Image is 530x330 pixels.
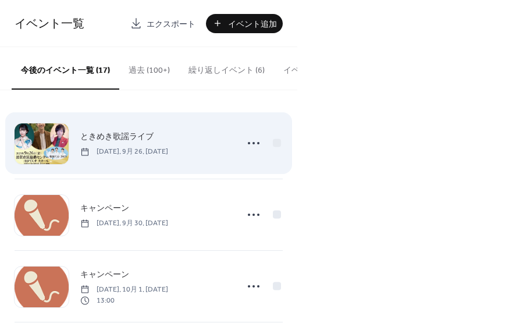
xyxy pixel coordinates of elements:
[80,203,129,215] span: キャンペーン
[80,218,168,229] span: [DATE], 9月 30, [DATE]
[147,18,195,30] span: エクスポート
[80,268,129,281] a: キャンペーン
[119,47,179,88] button: 過去 (100+)
[15,13,84,36] span: イベント一覧
[228,18,277,30] span: イベント追加
[80,295,168,306] span: 13:00
[179,47,274,88] button: 繰り返しイベント (6)
[80,147,168,157] span: [DATE], 9月 26, [DATE]
[80,131,154,143] span: ときめき歌謡ライブ
[12,47,119,90] button: 今後のイベント一覧 (17)
[80,285,168,295] span: [DATE], 10月 1, [DATE]
[274,47,358,88] button: イベント投稿一覧
[80,201,129,215] a: キャンペーン
[80,130,154,143] a: ときめき歌謡ライブ
[206,14,283,33] button: イベント追加
[80,269,129,281] span: キャンペーン
[125,14,201,33] a: エクスポート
